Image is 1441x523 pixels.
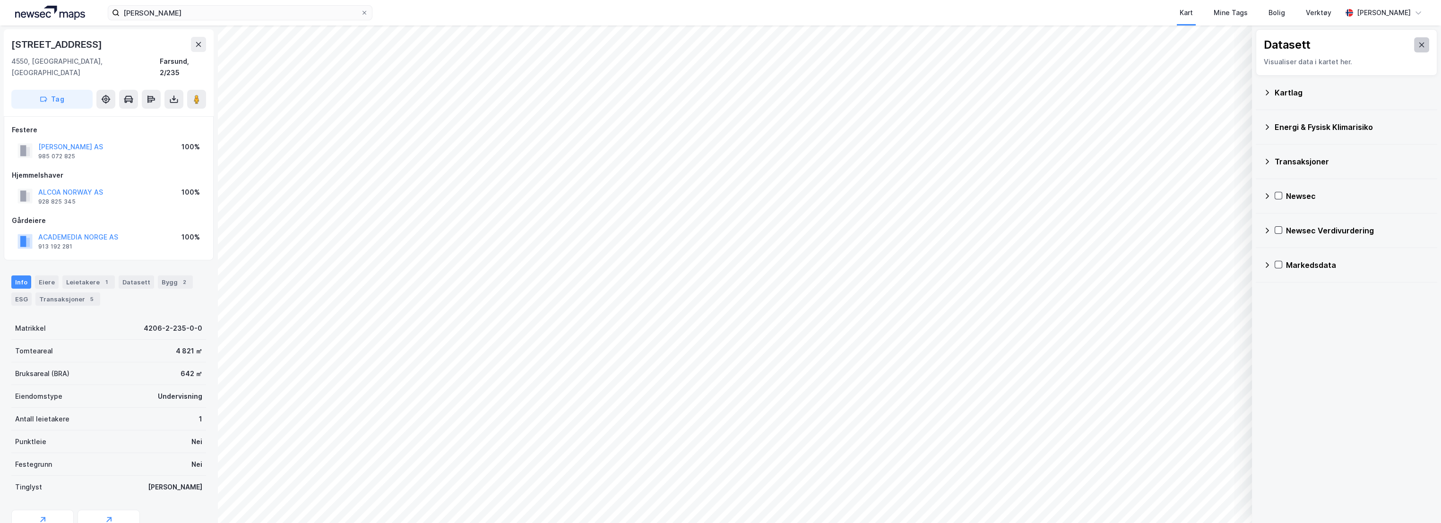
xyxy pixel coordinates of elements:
div: 100% [181,187,200,198]
div: Nei [191,436,202,447]
div: Newsec Verdivurdering [1286,225,1430,236]
div: Hjemmelshaver [12,170,206,181]
div: Transaksjoner [35,292,100,306]
div: [PERSON_NAME] [1357,7,1411,18]
div: ESG [11,292,32,306]
div: Tinglyst [15,481,42,493]
div: 1 [102,277,111,287]
div: Leietakere [62,275,115,289]
div: 2 [180,277,189,287]
div: Antall leietakere [15,413,69,425]
div: Visualiser data i kartet her. [1264,56,1429,68]
div: Kart [1180,7,1193,18]
div: 4 821 ㎡ [176,345,202,357]
div: Farsund, 2/235 [160,56,206,78]
div: Energi & Fysisk Klimarisiko [1275,121,1430,133]
div: Gårdeiere [12,215,206,226]
div: Kartlag [1275,87,1430,98]
div: Nei [191,459,202,470]
div: Matrikkel [15,323,46,334]
div: 5 [87,294,96,304]
input: Søk på adresse, matrikkel, gårdeiere, leietakere eller personer [120,6,361,20]
div: 4550, [GEOGRAPHIC_DATA], [GEOGRAPHIC_DATA] [11,56,160,78]
div: Datasett [119,275,154,289]
div: 1 [199,413,202,425]
div: Verktøy [1306,7,1331,18]
div: Tomteareal [15,345,53,357]
div: 928 825 345 [38,198,76,206]
div: [STREET_ADDRESS] [11,37,104,52]
div: 100% [181,141,200,153]
iframe: Chat Widget [1394,478,1441,523]
div: Info [11,275,31,289]
img: logo.a4113a55bc3d86da70a041830d287a7e.svg [15,6,85,20]
div: 985 072 825 [38,153,75,160]
div: Newsec [1286,190,1430,202]
div: [PERSON_NAME] [148,481,202,493]
div: 100% [181,231,200,243]
div: 913 192 281 [38,243,72,250]
div: Kontrollprogram for chat [1394,478,1441,523]
div: Eiere [35,275,59,289]
div: Transaksjoner [1275,156,1430,167]
div: Bolig [1268,7,1285,18]
div: 4206-2-235-0-0 [144,323,202,334]
div: Bruksareal (BRA) [15,368,69,379]
div: Markedsdata [1286,259,1430,271]
div: Undervisning [158,391,202,402]
div: Eiendomstype [15,391,62,402]
div: Mine Tags [1214,7,1248,18]
div: Festegrunn [15,459,52,470]
button: Tag [11,90,93,109]
div: Punktleie [15,436,46,447]
div: Festere [12,124,206,136]
div: 642 ㎡ [181,368,202,379]
div: Bygg [158,275,193,289]
div: Datasett [1264,37,1311,52]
